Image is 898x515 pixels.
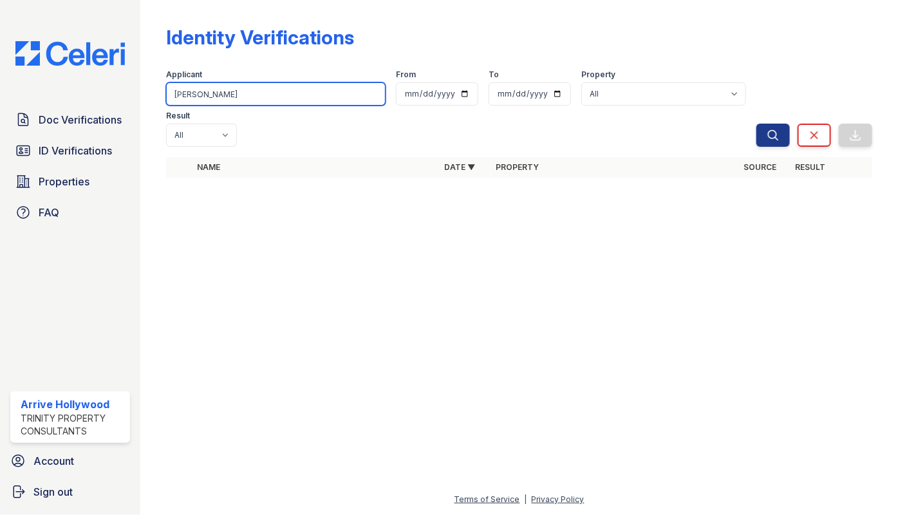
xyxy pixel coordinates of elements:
[532,494,585,504] a: Privacy Policy
[39,112,122,127] span: Doc Verifications
[581,70,615,80] label: Property
[5,41,135,66] img: CE_Logo_Blue-a8612792a0a2168367f1c8372b55b34899dd931a85d93a1a3d3e32e68fde9ad4.png
[39,143,112,158] span: ID Verifications
[39,174,89,189] span: Properties
[166,111,190,121] label: Result
[5,479,135,505] a: Sign out
[496,162,539,172] a: Property
[10,107,130,133] a: Doc Verifications
[33,453,74,469] span: Account
[10,169,130,194] a: Properties
[5,448,135,474] a: Account
[10,138,130,164] a: ID Verifications
[525,494,527,504] div: |
[166,26,354,49] div: Identity Verifications
[795,162,825,172] a: Result
[396,70,416,80] label: From
[445,162,476,172] a: Date ▼
[33,484,73,500] span: Sign out
[166,70,202,80] label: Applicant
[744,162,776,172] a: Source
[21,397,125,412] div: Arrive Hollywood
[454,494,520,504] a: Terms of Service
[21,412,125,438] div: Trinity Property Consultants
[10,200,130,225] a: FAQ
[197,162,220,172] a: Name
[166,82,386,106] input: Search by name or phone number
[489,70,499,80] label: To
[39,205,59,220] span: FAQ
